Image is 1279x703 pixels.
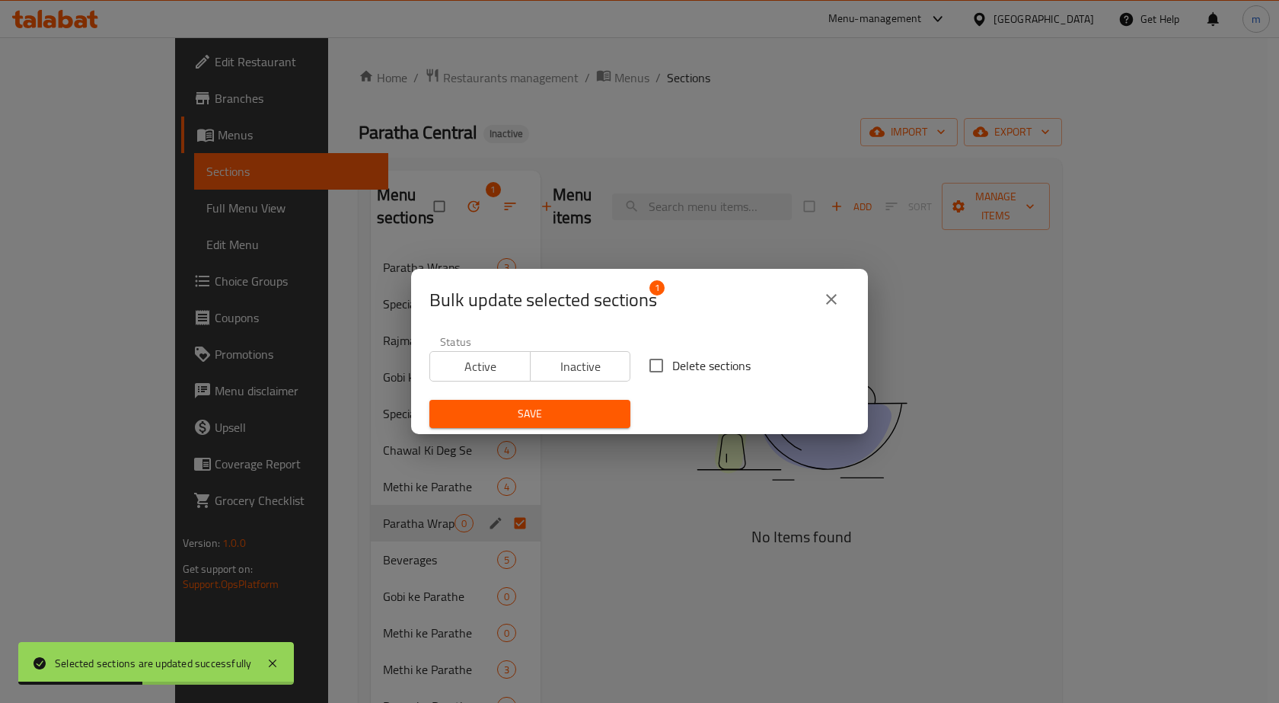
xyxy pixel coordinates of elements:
[813,281,850,318] button: close
[55,655,251,672] div: Selected sections are updated successfully
[429,351,531,382] button: Active
[442,404,618,423] span: Save
[436,356,525,378] span: Active
[530,351,631,382] button: Inactive
[429,288,657,312] span: Selected section count
[672,356,751,375] span: Delete sections
[649,280,665,296] span: 1
[537,356,625,378] span: Inactive
[429,400,630,428] button: Save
